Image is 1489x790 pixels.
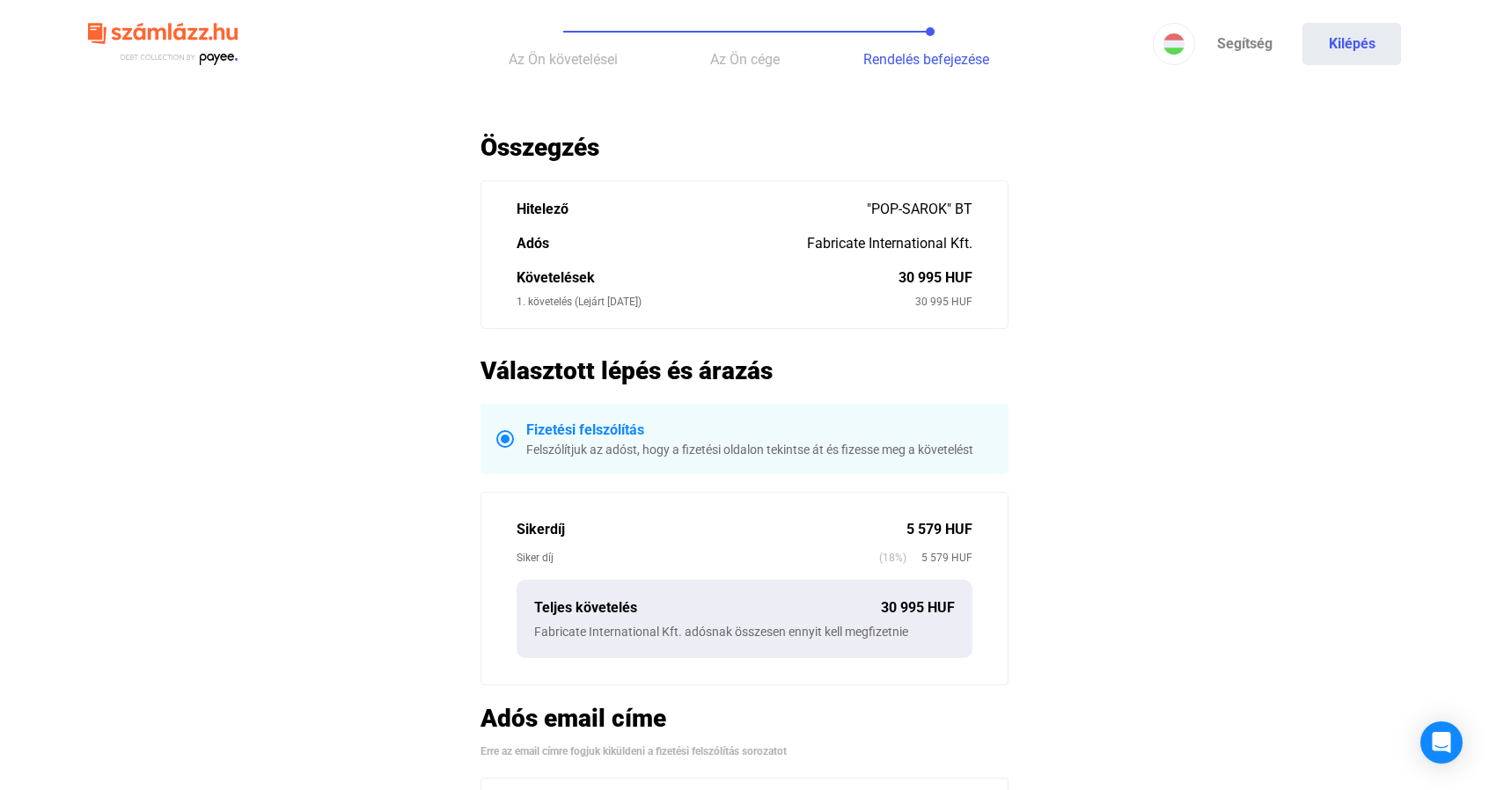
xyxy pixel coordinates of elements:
[899,267,972,289] div: 30 995 HUF
[867,199,972,220] div: "POP-SAROK" BT
[88,16,238,73] img: szamlazzhu-logo
[517,233,807,254] div: Adós
[517,519,906,540] div: Sikerdíj
[1153,23,1195,65] button: HU
[534,623,955,640] div: Fabricate International Kft. adósnak összesen ennyit kell megfizetnie
[480,742,1009,760] div: Erre az email címre fogjuk kiküldeni a fizetési felszólítás sorozatot
[1420,721,1463,764] div: Open Intercom Messenger
[879,549,906,567] span: (18%)
[480,355,1009,386] h2: Választott lépés és árazás
[526,441,993,458] div: Felszólítjuk az adóst, hogy a fizetési oldalon tekintse át és fizesse meg a követelést
[906,519,972,540] div: 5 579 HUF
[526,420,993,441] div: Fizetési felszólítás
[807,233,972,254] div: Fabricate International Kft.
[534,597,881,618] div: Teljes követelés
[915,293,972,311] div: 30 995 HUF
[517,293,915,311] div: 1. követelés (Lejárt [DATE])
[480,703,1009,734] h2: Adós email címe
[509,51,618,68] span: Az Ön követelései
[1302,23,1401,65] button: Kilépés
[881,597,955,618] div: 30 995 HUF
[1163,33,1185,55] img: HU
[480,132,1009,163] h2: Összegzés
[863,51,989,68] span: Rendelés befejezése
[906,549,972,567] span: 5 579 HUF
[710,51,780,68] span: Az Ön cége
[517,199,867,220] div: Hitelező
[517,267,899,289] div: Követelések
[517,549,879,567] div: Siker díj
[1195,23,1294,65] a: Segítség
